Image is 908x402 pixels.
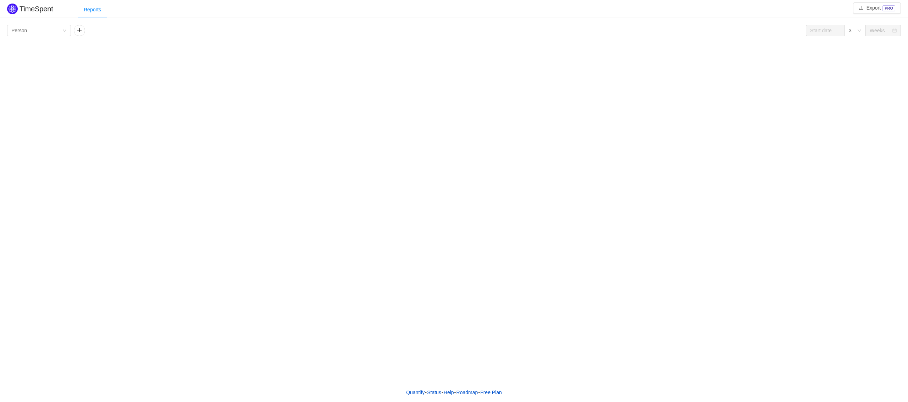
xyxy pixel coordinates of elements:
div: Person [11,25,27,36]
div: Reports [78,2,107,18]
img: Quantify logo [7,4,18,14]
span: • [454,390,456,395]
span: • [425,390,427,395]
a: Status [427,387,442,398]
button: Free Plan [480,387,502,398]
a: Quantify [406,387,425,398]
a: Roadmap [456,387,478,398]
i: icon: down [857,28,862,33]
span: • [478,390,480,395]
i: icon: calendar [892,28,897,33]
input: Start date [806,25,845,36]
div: 3 [849,25,852,36]
h2: TimeSpent [20,5,53,13]
span: • [442,390,443,395]
div: Weeks [870,25,885,36]
i: icon: down [62,28,67,33]
button: icon: plus [74,25,85,36]
a: Help [443,387,454,398]
button: icon: downloadExportPRO [853,2,901,14]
